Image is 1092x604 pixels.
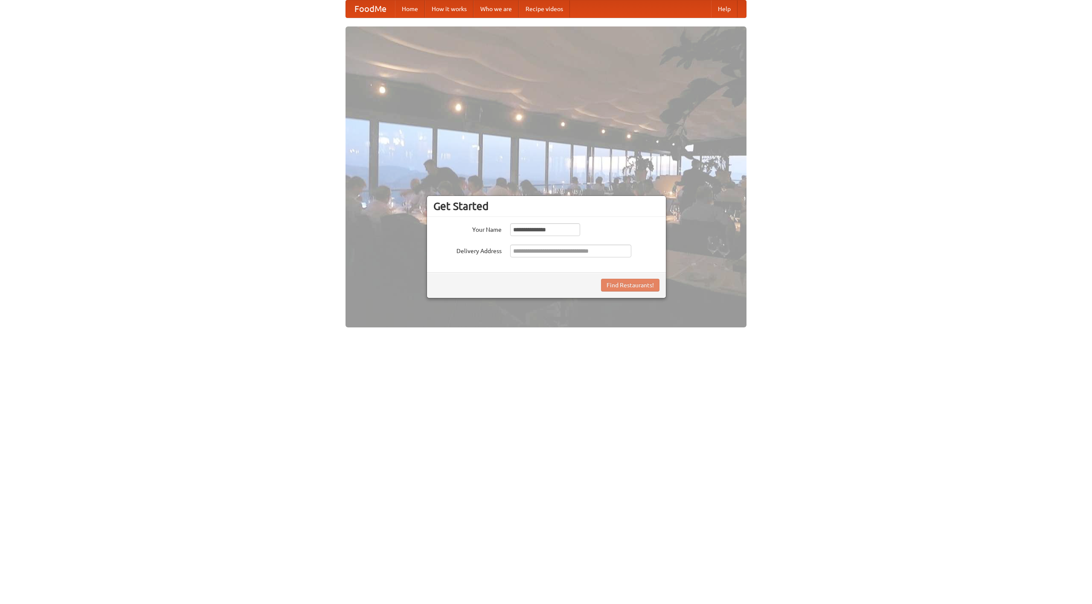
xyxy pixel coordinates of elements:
a: FoodMe [346,0,395,18]
a: Help [711,0,738,18]
label: Your Name [433,223,502,234]
label: Delivery Address [433,245,502,255]
a: How it works [425,0,473,18]
h3: Get Started [433,200,659,213]
a: Recipe videos [519,0,570,18]
a: Home [395,0,425,18]
button: Find Restaurants! [601,279,659,292]
a: Who we are [473,0,519,18]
